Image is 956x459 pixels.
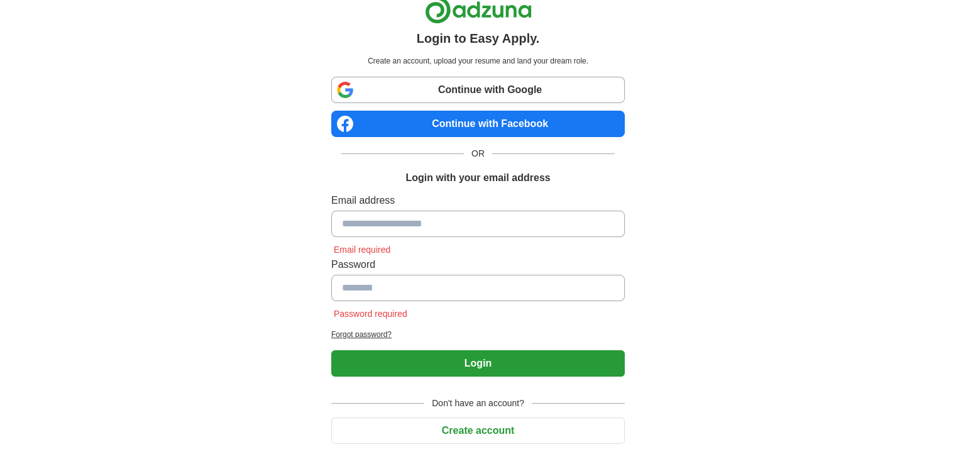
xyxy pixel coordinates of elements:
[331,111,625,137] a: Continue with Facebook
[331,257,625,272] label: Password
[331,425,625,436] a: Create account
[331,77,625,103] a: Continue with Google
[331,350,625,377] button: Login
[331,245,393,255] span: Email required
[464,147,492,160] span: OR
[331,193,625,208] label: Email address
[417,29,540,48] h1: Login to Easy Apply.
[424,397,532,410] span: Don't have an account?
[405,170,550,185] h1: Login with your email address
[331,329,625,340] a: Forgot password?
[331,418,625,444] button: Create account
[331,309,410,319] span: Password required
[334,55,622,67] p: Create an account, upload your resume and land your dream role.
